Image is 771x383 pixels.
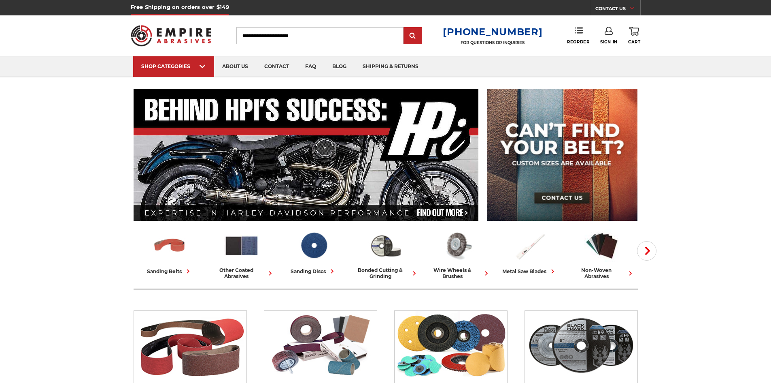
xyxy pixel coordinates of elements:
a: CONTACT US [595,4,640,15]
a: faq [297,56,324,77]
button: Next [637,241,656,261]
a: sanding discs [281,228,346,276]
a: Reorder [567,27,589,44]
a: wire wheels & brushes [425,228,491,279]
div: sanding discs [291,267,336,276]
a: non-woven abrasives [569,228,635,279]
div: non-woven abrasives [569,267,635,279]
p: FOR QUESTIONS OR INQUIRIES [443,40,542,45]
div: sanding belts [147,267,192,276]
div: SHOP CATEGORIES [141,63,206,69]
a: bonded cutting & grinding [353,228,418,279]
a: shipping & returns [355,56,427,77]
a: metal saw blades [497,228,563,276]
img: Sanding Discs [296,228,331,263]
img: Sanding Belts [152,228,187,263]
div: wire wheels & brushes [425,267,491,279]
img: Sanding Discs [395,311,507,380]
img: Other Coated Abrasives [264,311,377,380]
div: metal saw blades [502,267,557,276]
span: Reorder [567,39,589,45]
a: contact [256,56,297,77]
a: Cart [628,27,640,45]
a: blog [324,56,355,77]
a: about us [214,56,256,77]
img: Banner for an interview featuring Horsepower Inc who makes Harley performance upgrades featured o... [134,89,479,221]
span: Sign In [600,39,618,45]
img: Wire Wheels & Brushes [440,228,476,263]
input: Submit [405,28,421,44]
a: other coated abrasives [209,228,274,279]
a: [PHONE_NUMBER] [443,26,542,38]
img: Empire Abrasives [131,20,212,51]
img: Bonded Cutting & Grinding [368,228,404,263]
img: Bonded Cutting & Grinding [525,311,637,380]
a: sanding belts [137,228,202,276]
img: Metal Saw Blades [512,228,548,263]
img: Sanding Belts [134,311,246,380]
img: promo banner for custom belts. [487,89,637,221]
img: Other Coated Abrasives [224,228,259,263]
span: Cart [628,39,640,45]
div: other coated abrasives [209,267,274,279]
img: Non-woven Abrasives [584,228,620,263]
div: bonded cutting & grinding [353,267,418,279]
